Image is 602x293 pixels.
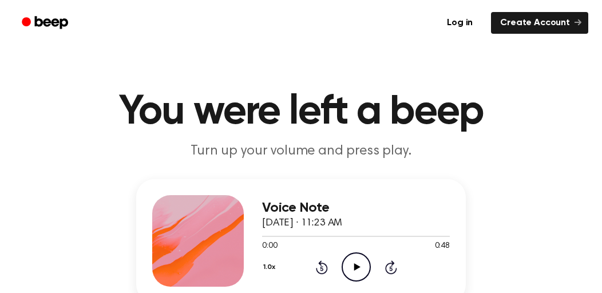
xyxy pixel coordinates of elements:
span: [DATE] · 11:23 AM [262,218,342,228]
a: Log in [435,10,484,36]
a: Beep [14,12,78,34]
h3: Voice Note [262,200,450,216]
h1: You were left a beep [14,92,588,133]
p: Turn up your volume and press play. [81,142,521,161]
span: 0:00 [262,240,277,252]
button: 1.0x [262,258,279,277]
span: 0:48 [435,240,450,252]
a: Create Account [491,12,588,34]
